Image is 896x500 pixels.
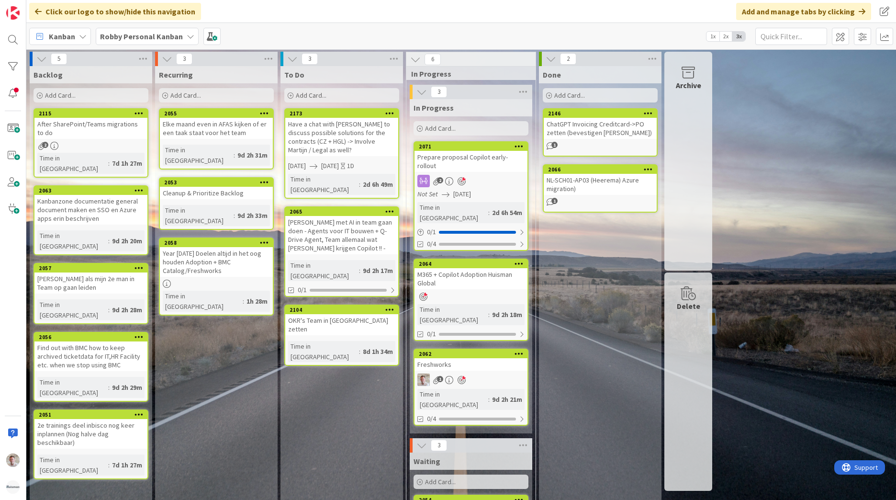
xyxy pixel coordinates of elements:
div: 2071 [414,142,527,151]
span: 3 [431,86,447,98]
span: Add Card... [170,91,201,100]
span: 0/4 [427,239,436,249]
div: 2051 [34,410,147,419]
span: : [108,158,110,169]
div: 7d 1h 27m [110,158,145,169]
div: 2062 [419,351,527,357]
div: 2056 [34,333,147,341]
span: Add Card... [45,91,76,100]
img: Rd [417,374,430,386]
div: [PERSON_NAME] als mijn 2e man in Team op gaan leiden [34,273,147,294]
div: Time in [GEOGRAPHIC_DATA] [37,455,108,476]
div: 2053 [164,179,273,186]
div: After SharePoint/Teams migrations to do [34,118,147,139]
div: 2065 [285,207,398,216]
div: 2115 [39,110,147,117]
b: Robby Personal Kanban [100,32,183,41]
div: 9d 2h 28m [110,305,145,315]
div: 2057 [39,265,147,272]
div: Prepare proposal Copilot early-rollout [414,151,527,172]
span: : [359,265,360,276]
div: 2173 [290,110,398,117]
div: 2064 [419,261,527,267]
div: 2071 [419,143,527,150]
div: 2146 [548,110,657,117]
div: Time in [GEOGRAPHIC_DATA] [163,145,234,166]
span: Add Card... [425,477,456,486]
span: 3 [302,53,318,65]
div: Cleanup & Prioritize Backlog [160,187,273,199]
div: 2071Prepare proposal Copilot early-rollout [414,142,527,172]
span: 2 [437,177,443,183]
span: : [243,296,244,307]
span: 0/1 [298,285,307,295]
div: 9d 2h 33m [235,210,270,221]
div: Elke maand even in AFAS kijken of er een taak staat voor het team [160,118,273,139]
span: Support [20,1,44,13]
img: Rd [6,454,20,467]
div: 2066NL-SCH01-AP03 (Heerema) Azure migration) [544,165,657,195]
div: 2146ChatGPT Invoicing Creditcard->PO zetten (bevestigen [PERSON_NAME]) [544,109,657,139]
div: 2104 [285,306,398,314]
span: In Progress [411,69,524,79]
span: Backlog [34,70,63,80]
span: [DATE] [288,161,306,171]
span: Waiting [414,456,440,466]
span: : [488,207,490,218]
div: 2d 6h 49m [360,179,395,190]
input: Quick Filter... [755,28,827,45]
div: 9d 2h 31m [235,150,270,160]
span: : [359,179,360,190]
div: Time in [GEOGRAPHIC_DATA] [163,205,234,226]
div: 2146 [544,109,657,118]
div: Have a chat with [PERSON_NAME] to discuss possible solutions for the contracts (CZ + HGL) -> Invo... [285,118,398,156]
span: Add Card... [554,91,585,100]
span: Add Card... [296,91,326,100]
div: 2062 [414,350,527,358]
div: Time in [GEOGRAPHIC_DATA] [417,202,488,223]
div: [PERSON_NAME] met AI in team gaan doen - Agents voor IT bouwen + Q-Drive Agent, Team allemaal wat... [285,216,398,254]
div: 9d 2h 20m [110,236,145,246]
div: Time in [GEOGRAPHIC_DATA] [417,304,488,325]
div: 2063Kanbanzone documentatie general document maken en SSO en Azure apps erin beschrijven [34,186,147,225]
div: Time in [GEOGRAPHIC_DATA] [288,341,359,362]
div: 9d 2h 18m [490,309,525,320]
div: Time in [GEOGRAPHIC_DATA] [37,377,108,398]
div: 2063 [39,187,147,194]
div: OKR's Team in [GEOGRAPHIC_DATA] zetten [285,314,398,335]
div: Delete [677,300,700,312]
span: : [359,346,360,357]
div: 2053Cleanup & Prioritize Backlog [160,178,273,199]
div: 2065[PERSON_NAME] met AI in team gaan doen - Agents voor IT bouwen + Q-Drive Agent, Team allemaal... [285,207,398,254]
span: Done [543,70,561,80]
div: 9d 2h 17m [360,265,395,276]
span: Kanban [49,31,75,42]
span: 0/4 [427,414,436,424]
div: Year [DATE] Doelen altijd in het oog houden Adoption + BMC Catalog/Freshworks [160,247,273,277]
div: 0/1 [414,226,527,238]
div: Time in [GEOGRAPHIC_DATA] [417,389,488,410]
div: 2057 [34,264,147,273]
div: Freshworks [414,358,527,371]
div: 2056 [39,334,147,341]
div: 9d 2h 29m [110,382,145,393]
div: 2064M365 + Copilot Adoption Huisman Global [414,260,527,289]
div: 2065 [290,208,398,215]
div: 2066 [548,166,657,173]
div: 9d 2h 21m [490,394,525,405]
div: Archive [676,80,701,91]
div: 2056Find out with BMC how to keep archived ticketdata for IT,HR Facility etc. when we stop using BMC [34,333,147,371]
div: 2058 [160,239,273,247]
span: 6 [425,54,441,65]
div: NL-SCH01-AP03 (Heerema) Azure migration) [544,174,657,195]
span: To Do [284,70,304,80]
div: Time in [GEOGRAPHIC_DATA] [288,174,359,195]
span: : [108,305,110,315]
div: 2051 [39,411,147,418]
span: : [234,150,235,160]
div: 2057[PERSON_NAME] als mijn 2e man in Team op gaan leiden [34,264,147,294]
div: Find out with BMC how to keep archived ticketdata for IT,HR Facility etc. when we stop using BMC [34,341,147,371]
span: 3 [431,440,447,451]
span: : [488,394,490,405]
div: Click our logo to show/hide this navigation [29,3,201,20]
